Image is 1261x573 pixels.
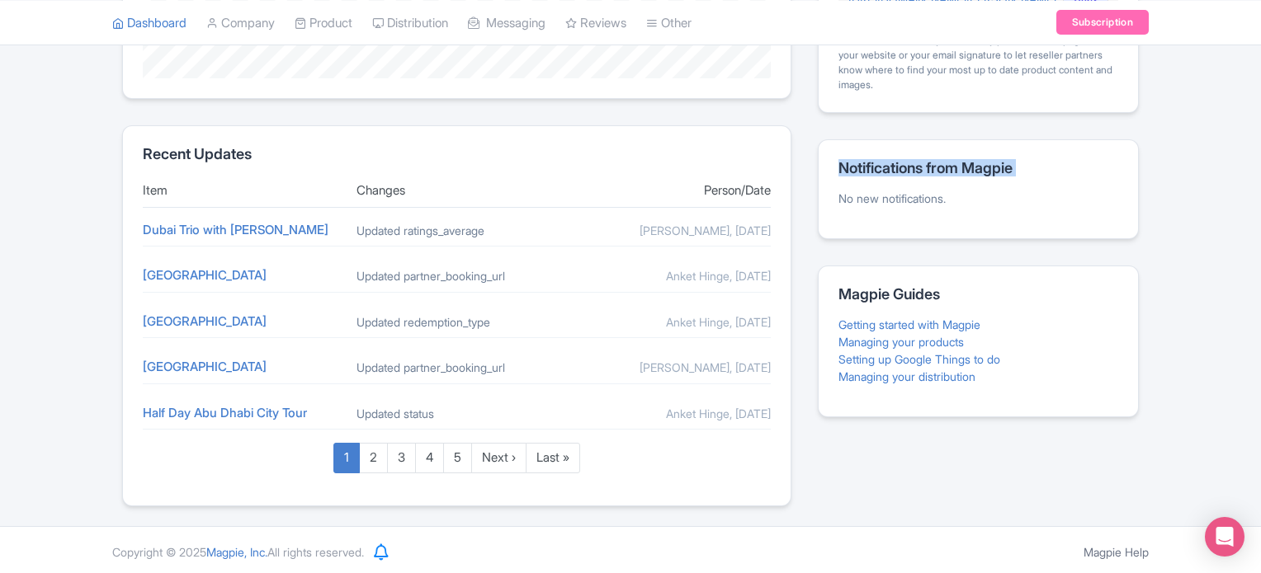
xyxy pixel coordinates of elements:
[357,313,557,331] div: Updated redemption_type
[570,222,771,239] div: [PERSON_NAME], [DATE]
[1084,545,1149,559] a: Magpie Help
[570,405,771,422] div: Anket Hinge, [DATE]
[387,443,416,473] a: 3
[415,443,444,473] a: 4
[143,405,307,420] a: Half Day Abu Dhabi City Tour
[359,443,388,473] a: 2
[1056,10,1149,35] a: Subscription
[838,352,1000,366] a: Setting up Google Things to do
[143,313,267,329] a: [GEOGRAPHIC_DATA]
[838,369,975,383] a: Managing your distribution
[357,359,557,376] div: Updated partner_booking_url
[357,222,557,239] div: Updated ratings_average
[838,190,1118,207] p: No new notifications.
[102,543,374,561] div: Copyright © 2025 All rights reserved.
[143,359,267,374] a: [GEOGRAPHIC_DATA]
[570,267,771,284] div: Anket Hinge, [DATE]
[143,222,328,237] a: Dubai Trio with [PERSON_NAME]
[1205,517,1244,557] div: Open Intercom Messenger
[357,267,557,284] div: Updated partner_booking_url
[143,146,771,162] h2: Recent Updates
[570,313,771,331] div: Anket Hinge, [DATE]
[838,335,964,349] a: Managing your products
[838,317,980,331] a: Getting started with Magpie
[838,286,1118,303] h2: Magpie Guides
[838,160,1118,176] h2: Notifications from Magpie
[838,33,1118,92] div: Add the above link to your industry partner / trade pages of your website or your email signature...
[333,443,360,473] a: 1
[143,267,267,283] a: [GEOGRAPHIC_DATA]
[471,443,527,473] a: Next ›
[206,545,267,559] span: Magpie, Inc.
[526,443,580,473] a: Last »
[443,443,472,473] a: 5
[570,359,771,376] div: [PERSON_NAME], [DATE]
[143,181,343,200] div: Item
[357,405,557,422] div: Updated status
[570,181,771,200] div: Person/Date
[357,181,557,200] div: Changes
